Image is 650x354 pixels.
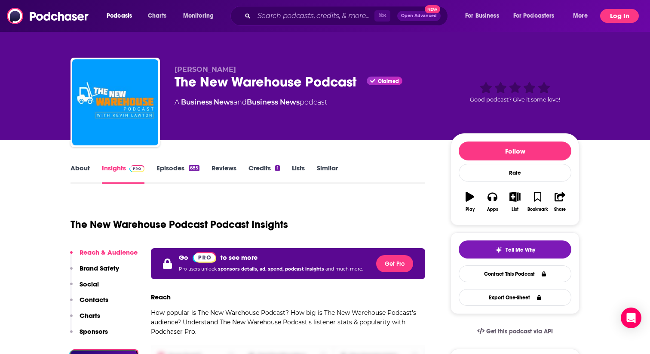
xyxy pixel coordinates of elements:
[102,164,144,184] a: InsightsPodchaser Pro
[151,308,425,336] p: How popular is The New Warehouse Podcast? How big is The New Warehouse Podcast's audience? Unders...
[554,207,566,212] div: Share
[504,186,526,217] button: List
[151,293,171,301] h3: Reach
[512,207,518,212] div: List
[70,248,138,264] button: Reach & Audience
[401,14,437,18] span: Open Advanced
[193,252,216,263] a: Pro website
[148,10,166,22] span: Charts
[486,328,553,335] span: Get this podcast via API
[175,97,327,108] div: A podcast
[193,252,216,263] img: Podchaser Pro
[183,10,214,22] span: Monitoring
[459,240,571,259] button: tell me why sparkleTell Me Why
[248,164,279,184] a: Credits1
[189,165,199,171] div: 685
[179,263,363,276] p: Pro users unlock and much more.
[621,308,641,328] div: Open Intercom Messenger
[506,246,535,253] span: Tell Me Why
[71,164,90,184] a: About
[218,266,325,272] span: sponsors details, ad. spend, podcast insights
[275,165,279,171] div: 1
[487,207,498,212] div: Apps
[397,11,441,21] button: Open AdvancedNew
[317,164,338,184] a: Similar
[376,255,413,272] button: Get Pro
[573,10,588,22] span: More
[101,9,143,23] button: open menu
[378,79,399,83] span: Claimed
[70,296,108,311] button: Contacts
[567,9,598,23] button: open menu
[72,59,158,145] img: The New Warehouse Podcast
[600,9,639,23] button: Log In
[80,296,108,304] p: Contacts
[80,311,100,320] p: Charts
[513,10,555,22] span: For Podcasters
[70,280,99,296] button: Social
[459,164,571,182] div: Rate
[70,264,119,280] button: Brand Safety
[80,264,119,272] p: Brand Safety
[549,186,571,217] button: Share
[459,289,571,306] button: Export One-Sheet
[526,186,549,217] button: Bookmark
[212,164,236,184] a: Reviews
[7,8,89,24] img: Podchaser - Follow, Share and Rate Podcasts
[527,207,548,212] div: Bookmark
[80,327,108,336] p: Sponsors
[459,265,571,282] a: Contact This Podcast
[156,164,199,184] a: Episodes685
[247,98,300,106] a: Business News
[470,321,560,342] a: Get this podcast via API
[181,98,212,106] a: Business
[80,280,99,288] p: Social
[129,165,144,172] img: Podchaser Pro
[239,6,456,26] div: Search podcasts, credits, & more...
[175,65,236,74] span: [PERSON_NAME]
[71,218,288,231] h1: The New Warehouse Podcast Podcast Insights
[80,248,138,256] p: Reach & Audience
[142,9,172,23] a: Charts
[465,10,499,22] span: For Business
[459,142,571,160] button: Follow
[233,98,247,106] span: and
[179,253,188,262] p: Go
[177,9,225,23] button: open menu
[292,164,305,184] a: Lists
[374,10,390,22] span: ⌘ K
[466,207,475,212] div: Play
[481,186,503,217] button: Apps
[254,9,374,23] input: Search podcasts, credits, & more...
[70,327,108,343] button: Sponsors
[214,98,233,106] a: News
[459,186,481,217] button: Play
[221,253,258,262] p: to see more
[470,96,560,103] span: Good podcast? Give it some love!
[495,246,502,253] img: tell me why sparkle
[212,98,214,106] span: ,
[508,9,567,23] button: open menu
[107,10,132,22] span: Podcasts
[425,5,440,13] span: New
[70,311,100,327] button: Charts
[459,9,510,23] button: open menu
[451,65,579,119] div: Good podcast? Give it some love!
